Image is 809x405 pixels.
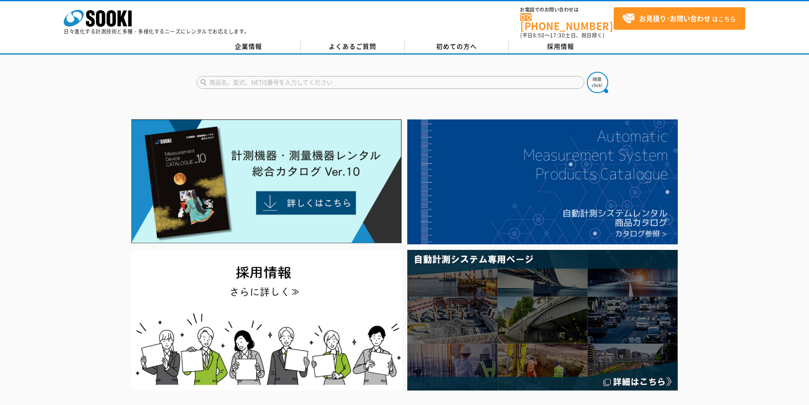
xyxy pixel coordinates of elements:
[407,250,678,391] img: 自動計測システム専用ページ
[301,40,405,53] a: よくあるご質問
[64,29,250,34] p: 日々進化する計測技術と多種・多様化するニーズにレンタルでお応えします。
[407,119,678,244] img: 自動計測システムカタログ
[520,31,604,39] span: (平日 ～ 土日、祝日除く)
[436,42,477,51] span: 初めての方へ
[405,40,509,53] a: 初めての方へ
[520,7,614,12] span: お電話でのお問い合わせは
[533,31,545,39] span: 8:50
[197,40,301,53] a: 企業情報
[520,13,614,31] a: [PHONE_NUMBER]
[197,76,584,89] input: 商品名、型式、NETIS番号を入力してください
[131,250,402,391] img: SOOKI recruit
[622,12,736,25] span: はこちら
[639,13,710,23] strong: お見積り･お問い合わせ
[509,40,613,53] a: 採用情報
[614,7,745,30] a: お見積り･お問い合わせはこちら
[131,119,402,244] img: Catalog Ver10
[550,31,565,39] span: 17:30
[587,72,608,93] img: btn_search.png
